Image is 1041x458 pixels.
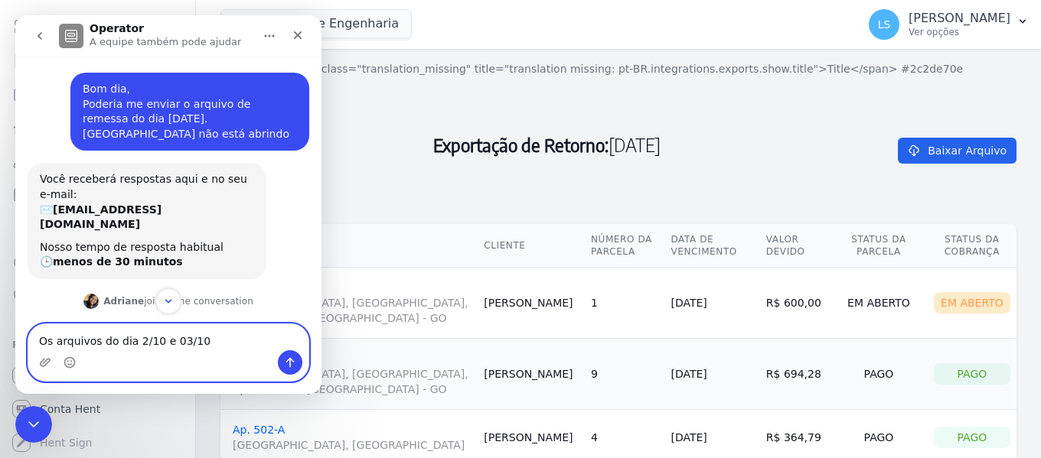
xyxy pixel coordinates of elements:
span: [GEOGRAPHIC_DATA], [GEOGRAPHIC_DATA], Aparecida de [GEOGRAPHIC_DATA] - GO [233,366,472,397]
a: Ap. 502-A[GEOGRAPHIC_DATA], [GEOGRAPHIC_DATA] [233,424,472,453]
div: Fechar [269,6,296,34]
a: Minha Carteira [6,180,189,210]
div: Pago [934,427,1010,448]
div: Plataformas [12,336,183,354]
a: <span class="translation_missing" title="translation missing: pt-BR.integrations.exports.show.tit... [283,61,963,77]
span: [GEOGRAPHIC_DATA], [GEOGRAPHIC_DATA] [233,437,472,453]
a: Conta Hent [6,394,189,424]
a: Crédito [6,247,189,278]
td: [DATE] [664,339,759,410]
a: Ap. 1001-B[GEOGRAPHIC_DATA], [GEOGRAPHIC_DATA], Aparecida de [GEOGRAPHIC_DATA] - GO [233,352,472,397]
div: Em Aberto [934,292,1010,313]
span: Conta Hent [40,401,100,417]
button: Louly Caixe Engenharia [220,9,412,38]
span: [DATE] [609,133,661,156]
th: Valor devido [760,224,830,268]
th: Status da Parcela [830,224,928,268]
div: Operator diz… [12,148,294,276]
a: Baixar Arquivo [898,138,1017,164]
a: Recebíveis [6,360,189,391]
div: LAYARA diz… [12,57,294,148]
a: Clientes [6,146,189,177]
th: Contrato [220,224,478,268]
a: Contratos [6,45,189,76]
div: Pago [836,363,922,385]
b: [EMAIL_ADDRESS][DOMAIN_NAME] [24,188,146,216]
a: Lotes [6,112,189,143]
button: Selecionador de Emoji [48,341,60,353]
a: Negativação [6,281,189,311]
div: Em Aberto [836,292,922,313]
nav: Breadcrumb [220,61,1017,77]
div: Pago [836,427,922,448]
h2: Exportação de Retorno: [220,77,873,212]
p: Ver opções [909,26,1010,38]
a: Transferências [6,213,189,244]
div: Pago [934,363,1010,385]
span: LS [878,19,891,30]
textarea: Envie uma mensagem... [13,309,293,335]
div: Bom dia, Poderia me enviar o arquivo de remessa do dia [DATE]. [GEOGRAPHIC_DATA] não está abrindo [67,67,282,126]
p: A equipe também pode ajudar [74,19,226,34]
a: Visão Geral [6,11,189,42]
div: Bom dia,Poderia me enviar o arquivo de remessa do dia [DATE]. [GEOGRAPHIC_DATA] não está abrindo [55,57,294,135]
button: Início [240,6,269,35]
button: LS [PERSON_NAME] Ver opções [857,3,1041,46]
td: R$ 694,28 [760,339,830,410]
td: [DATE] [664,268,759,339]
td: [PERSON_NAME] [478,268,585,339]
div: Nosso tempo de resposta habitual 🕒 [24,225,239,255]
th: Status da Cobrança [928,224,1017,268]
td: 1 [585,268,665,339]
iframe: Intercom live chat [15,15,321,394]
td: [PERSON_NAME] [478,339,585,410]
p: [PERSON_NAME] [909,11,1010,26]
button: Upload do anexo [24,341,36,353]
th: Cliente [478,224,585,268]
th: Número da Parcela [585,224,665,268]
span: [GEOGRAPHIC_DATA], [GEOGRAPHIC_DATA], Aparecida de [GEOGRAPHIC_DATA] - GO [233,295,472,326]
b: menos de 30 minutos [38,240,168,252]
button: Enviar uma mensagem [263,335,287,359]
iframe: Intercom live chat [15,406,52,443]
td: R$ 600,00 [760,268,830,339]
button: Scroll to bottom [140,273,166,299]
a: Ap. 102-B[GEOGRAPHIC_DATA], [GEOGRAPHIC_DATA], Aparecida de [GEOGRAPHIC_DATA] - GO [233,281,472,326]
div: Você receberá respostas aqui e no seu e-mail: ✉️ [24,157,239,216]
div: Você receberá respostas aqui e no seu e-mail:✉️[EMAIL_ADDRESS][DOMAIN_NAME]Nosso tempo de respost... [12,148,251,264]
th: Data de Vencimento [664,224,759,268]
td: 9 [585,339,665,410]
a: Parcelas [6,79,189,109]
